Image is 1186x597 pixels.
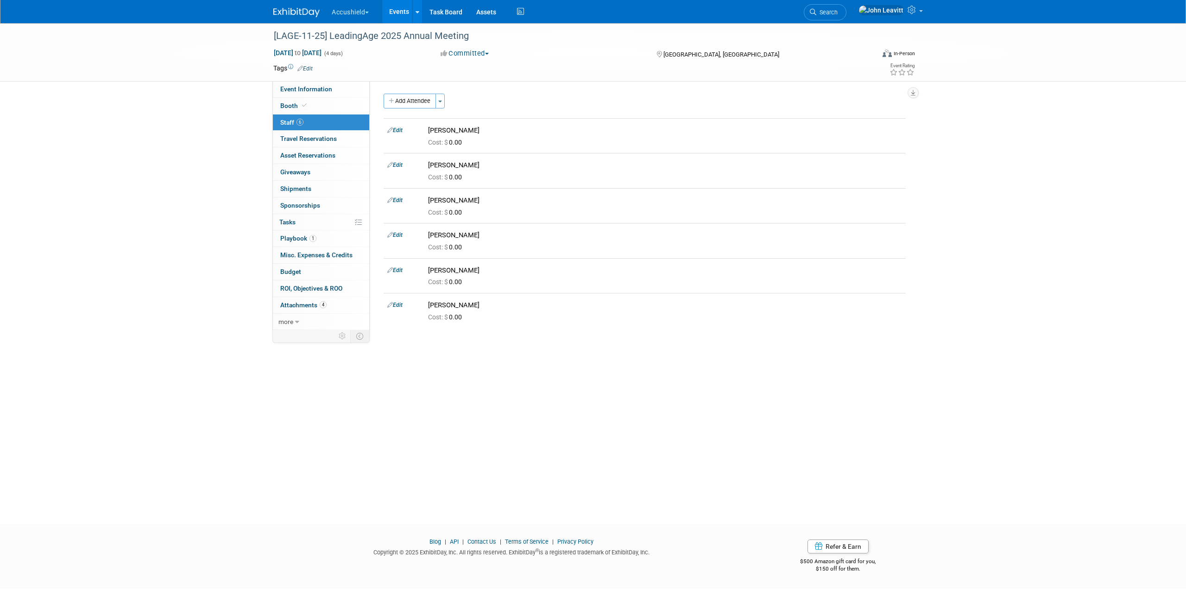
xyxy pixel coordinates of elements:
[428,231,902,240] div: [PERSON_NAME]
[557,538,593,545] a: Privacy Policy
[550,538,556,545] span: |
[273,64,313,73] td: Tags
[280,185,311,192] span: Shipments
[428,209,466,216] span: 0.00
[273,264,369,280] a: Budget
[437,49,492,58] button: Committed
[273,98,369,114] a: Booth
[273,314,369,330] a: more
[280,102,309,109] span: Booth
[505,538,549,545] a: Terms of Service
[302,103,307,108] i: Booth reservation complete
[387,197,403,203] a: Edit
[280,235,316,242] span: Playbook
[804,4,846,20] a: Search
[893,50,915,57] div: In-Person
[428,313,466,321] span: 0.00
[663,51,779,58] span: [GEOGRAPHIC_DATA], [GEOGRAPHIC_DATA]
[387,162,403,168] a: Edit
[428,209,449,216] span: Cost: $
[273,247,369,263] a: Misc. Expenses & Credits
[271,28,860,44] div: [LAGE-11-25] LeadingAge 2025 Annual Meeting
[428,266,902,275] div: [PERSON_NAME]
[334,330,351,342] td: Personalize Event Tab Strip
[889,64,915,68] div: Event Rating
[428,139,449,146] span: Cost: $
[883,50,892,57] img: Format-Inperson.png
[387,267,403,273] a: Edit
[273,214,369,230] a: Tasks
[384,94,436,108] button: Add Attendee
[536,548,539,553] sup: ®
[428,126,902,135] div: [PERSON_NAME]
[428,278,449,286] span: Cost: $
[273,230,369,247] a: Playbook1
[428,173,449,181] span: Cost: $
[460,538,466,545] span: |
[273,164,369,180] a: Giveaways
[280,301,327,309] span: Attachments
[816,9,838,16] span: Search
[273,147,369,164] a: Asset Reservations
[428,301,902,310] div: [PERSON_NAME]
[273,297,369,313] a: Attachments4
[498,538,504,545] span: |
[297,65,313,72] a: Edit
[428,278,466,286] span: 0.00
[280,152,335,159] span: Asset Reservations
[763,552,913,573] div: $500 Amazon gift card for you,
[293,49,302,57] span: to
[273,8,320,17] img: ExhibitDay
[428,243,449,251] span: Cost: $
[428,313,449,321] span: Cost: $
[280,268,301,275] span: Budget
[320,301,327,308] span: 4
[428,196,902,205] div: [PERSON_NAME]
[273,49,322,57] span: [DATE] [DATE]
[351,330,370,342] td: Toggle Event Tabs
[387,232,403,238] a: Edit
[429,538,441,545] a: Blog
[323,51,343,57] span: (4 days)
[442,538,448,545] span: |
[273,131,369,147] a: Travel Reservations
[273,546,750,557] div: Copyright © 2025 ExhibitDay, Inc. All rights reserved. ExhibitDay is a registered trademark of Ex...
[387,127,403,133] a: Edit
[280,251,353,259] span: Misc. Expenses & Credits
[280,85,332,93] span: Event Information
[309,235,316,242] span: 1
[467,538,496,545] a: Contact Us
[280,285,342,292] span: ROI, Objectives & ROO
[273,181,369,197] a: Shipments
[450,538,459,545] a: API
[280,119,303,126] span: Staff
[278,318,293,325] span: more
[428,139,466,146] span: 0.00
[858,5,904,15] img: John Leavitt
[296,119,303,126] span: 6
[273,197,369,214] a: Sponsorships
[428,161,902,170] div: [PERSON_NAME]
[273,81,369,97] a: Event Information
[763,565,913,573] div: $150 off for them.
[428,243,466,251] span: 0.00
[428,173,466,181] span: 0.00
[273,280,369,297] a: ROI, Objectives & ROO
[279,218,296,226] span: Tasks
[820,48,915,62] div: Event Format
[807,540,869,553] a: Refer & Earn
[280,202,320,209] span: Sponsorships
[280,135,337,142] span: Travel Reservations
[273,114,369,131] a: Staff6
[280,168,310,176] span: Giveaways
[387,302,403,308] a: Edit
